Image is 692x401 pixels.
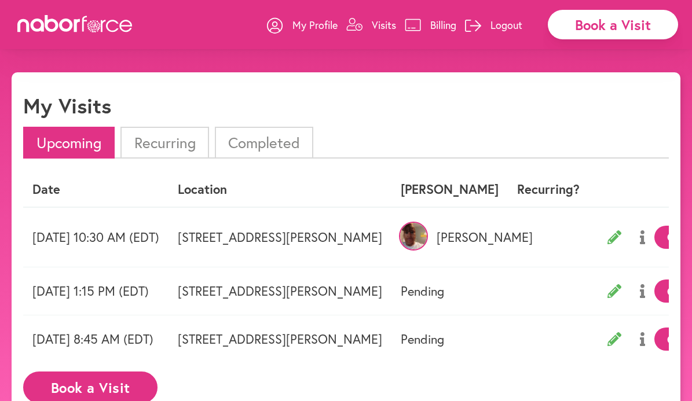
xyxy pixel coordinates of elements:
td: [DATE] 10:30 AM (EDT) [23,207,169,267]
p: [PERSON_NAME] [401,230,499,245]
th: Recurring? [508,172,589,207]
td: [DATE] 8:45 AM (EDT) [23,315,169,363]
td: Pending [391,267,508,315]
li: Upcoming [23,127,115,159]
a: Visits [346,8,396,42]
a: Book a Visit [23,380,158,391]
li: Completed [215,127,313,159]
a: Logout [465,8,522,42]
h1: My Visits [23,93,111,118]
th: [PERSON_NAME] [391,172,508,207]
th: Date [23,172,169,207]
div: Book a Visit [548,10,678,39]
td: [DATE] 1:15 PM (EDT) [23,267,169,315]
th: Location [169,172,391,207]
p: Billing [430,18,456,32]
td: [STREET_ADDRESS][PERSON_NAME] [169,315,391,363]
p: Logout [490,18,522,32]
a: My Profile [267,8,338,42]
td: Pending [391,315,508,363]
img: mh40fIIiSrWUjCxYUM45 [399,222,428,251]
p: Visits [372,18,396,32]
li: Recurring [120,127,208,159]
td: [STREET_ADDRESS][PERSON_NAME] [169,267,391,315]
a: Billing [405,8,456,42]
p: My Profile [292,18,338,32]
td: [STREET_ADDRESS][PERSON_NAME] [169,207,391,267]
